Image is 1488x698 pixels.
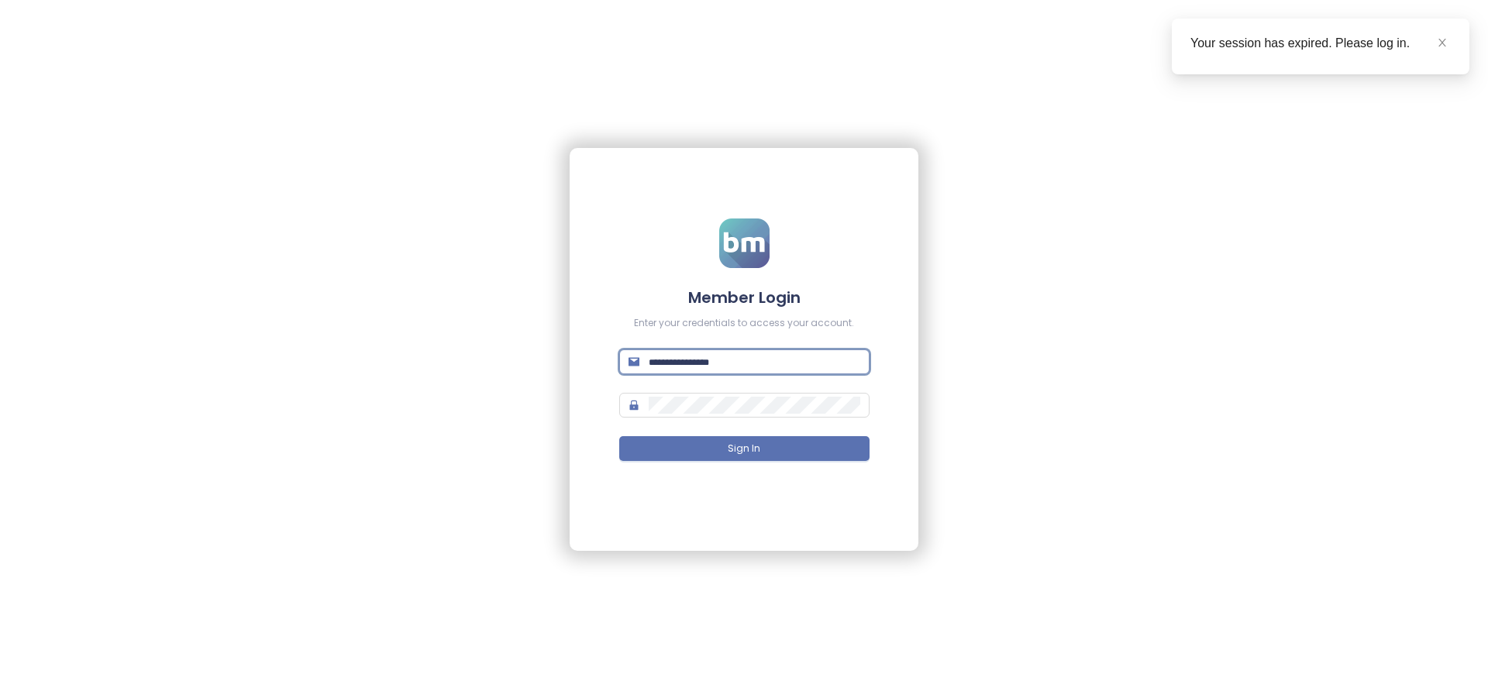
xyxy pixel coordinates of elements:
div: Enter your credentials to access your account. [619,316,870,331]
span: lock [629,400,639,411]
button: Sign In [619,436,870,461]
span: Sign In [728,442,760,456]
div: Your session has expired. Please log in. [1190,34,1451,53]
h4: Member Login [619,287,870,308]
span: mail [629,356,639,367]
img: logo [719,218,770,268]
span: close [1437,37,1448,48]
